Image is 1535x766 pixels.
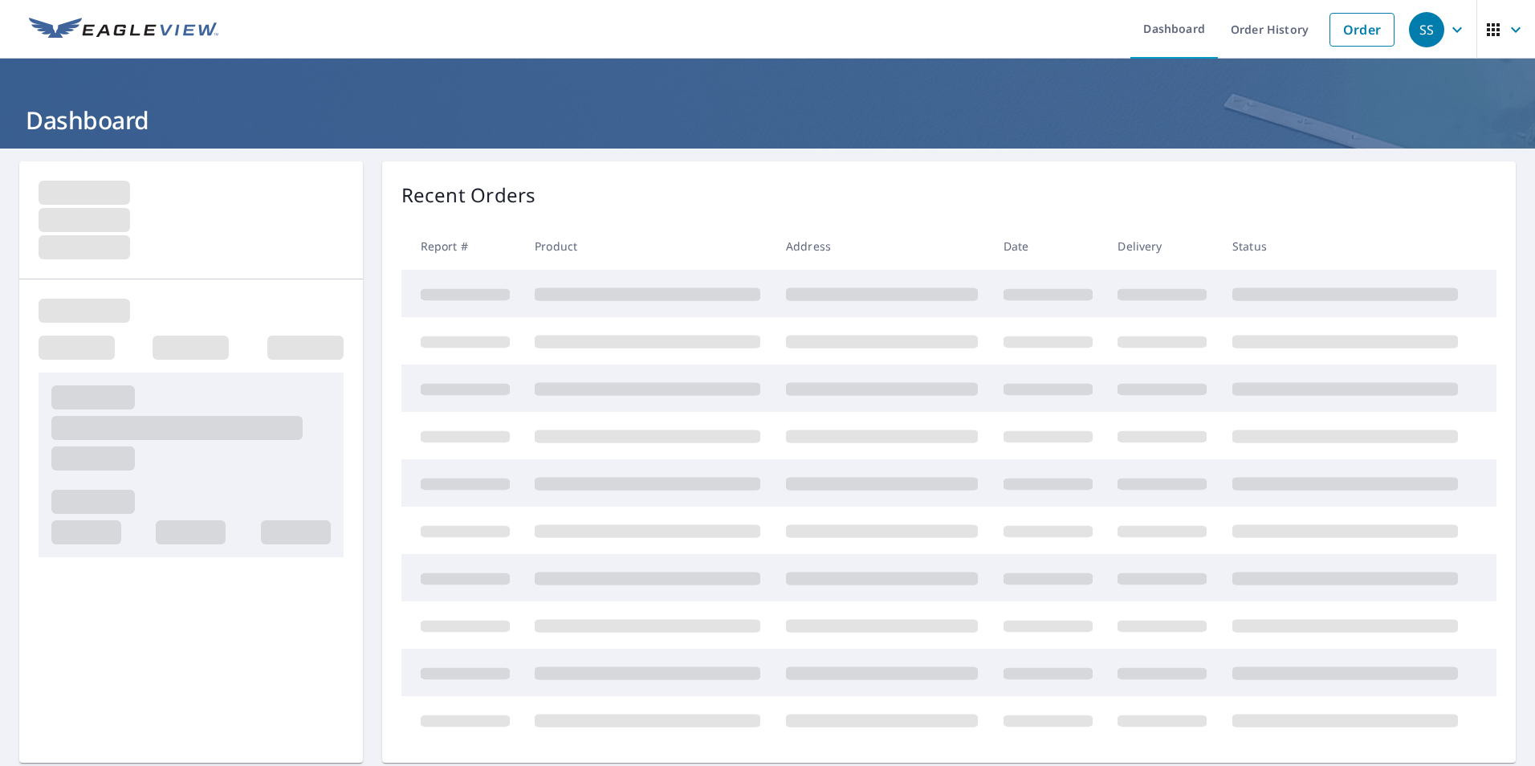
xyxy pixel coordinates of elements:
th: Address [773,222,991,270]
h1: Dashboard [19,104,1516,136]
th: Date [991,222,1105,270]
a: Order [1329,13,1395,47]
p: Recent Orders [401,181,536,210]
div: SS [1409,12,1444,47]
img: EV Logo [29,18,218,42]
th: Status [1219,222,1471,270]
th: Product [522,222,773,270]
th: Report # [401,222,523,270]
th: Delivery [1105,222,1219,270]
